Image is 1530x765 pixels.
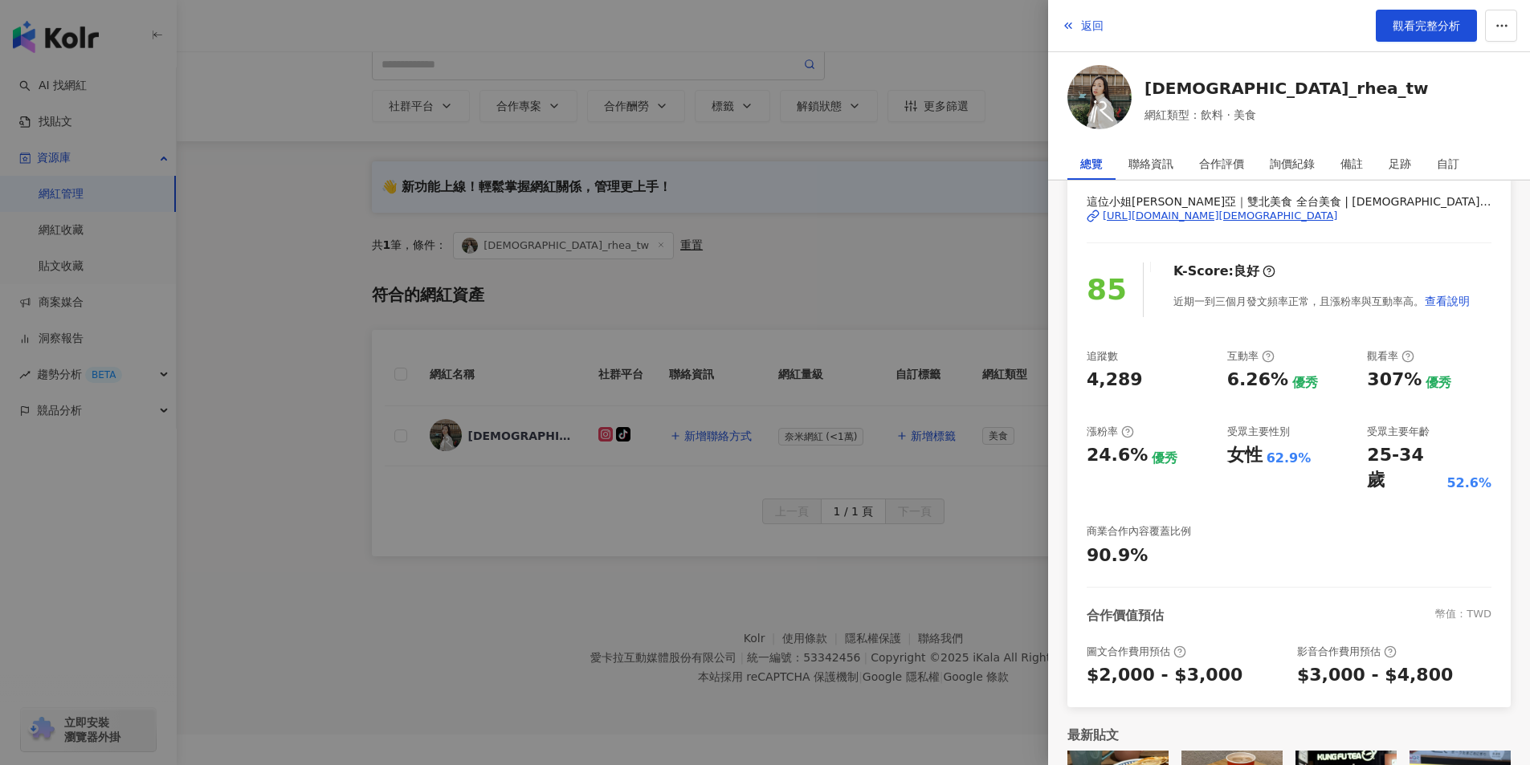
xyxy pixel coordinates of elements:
[1087,425,1134,439] div: 漲粉率
[1297,663,1453,688] div: $3,000 - $4,800
[1393,19,1460,32] span: 觀看完整分析
[1067,65,1132,135] a: KOL Avatar
[1087,663,1242,688] div: $2,000 - $3,000
[1376,10,1477,42] a: 觀看完整分析
[1267,450,1312,467] div: 62.9%
[1424,285,1471,317] button: 查看說明
[1270,148,1315,180] div: 詢價紀錄
[1087,443,1148,468] div: 24.6%
[1152,450,1177,467] div: 優秀
[1087,645,1186,659] div: 圖文合作費用預估
[1227,425,1290,439] div: 受眾主要性別
[1080,148,1103,180] div: 總覽
[1087,368,1143,393] div: 4,289
[1087,524,1191,539] div: 商業合作內容覆蓋比例
[1227,349,1275,364] div: 互動率
[1087,267,1127,313] div: 85
[1199,148,1244,180] div: 合作評價
[1340,148,1363,180] div: 備註
[1173,262,1275,280] div: K-Score :
[1081,19,1104,32] span: 返回
[1128,148,1173,180] div: 聯絡資訊
[1367,368,1422,393] div: 307%
[1227,443,1263,468] div: 女性
[1425,295,1470,307] span: 查看說明
[1437,148,1459,180] div: 自訂
[1061,10,1104,42] button: 返回
[1367,443,1442,493] div: 25-34 歲
[1067,726,1511,744] div: 最新貼文
[1087,607,1164,625] div: 合作價值預估
[1426,374,1451,392] div: 優秀
[1067,65,1132,129] img: KOL Avatar
[1144,77,1429,100] a: [DEMOGRAPHIC_DATA]_rhea_tw
[1144,106,1429,124] span: 網紅類型：飲料 · 美食
[1389,148,1411,180] div: 足跡
[1087,543,1148,568] div: 90.9%
[1435,607,1491,625] div: 幣值：TWD
[1367,349,1414,364] div: 觀看率
[1234,262,1259,280] div: 良好
[1087,193,1491,210] span: 這位小姐[PERSON_NAME]亞｜雙北美食 全台美食 | [DEMOGRAPHIC_DATA]_rhea_tw
[1297,645,1397,659] div: 影音合作費用預估
[1087,209,1491,223] a: [URL][DOMAIN_NAME][DEMOGRAPHIC_DATA]
[1292,374,1318,392] div: 優秀
[1087,349,1118,364] div: 追蹤數
[1173,285,1471,317] div: 近期一到三個月發文頻率正常，且漲粉率與互動率高。
[1227,368,1288,393] div: 6.26%
[1103,209,1337,223] div: [URL][DOMAIN_NAME][DEMOGRAPHIC_DATA]
[1367,425,1430,439] div: 受眾主要年齡
[1446,474,1491,492] div: 52.6%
